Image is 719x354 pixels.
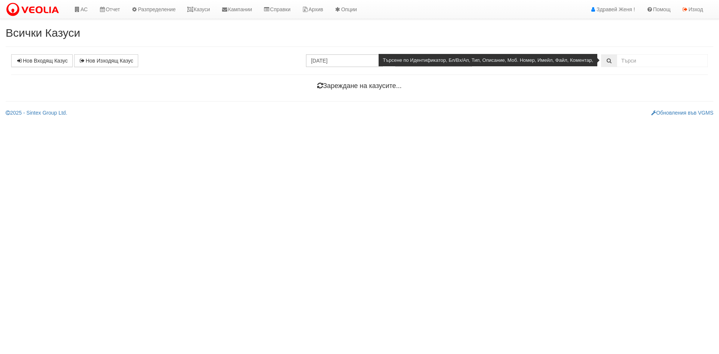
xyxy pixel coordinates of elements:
[6,27,713,39] h2: Всички Казуси
[651,110,713,116] a: Обновления във VGMS
[6,110,67,116] a: 2025 - Sintex Group Ltd.
[11,54,73,67] a: Нов Входящ Казус
[617,54,708,67] input: Търсене по Идентификатор, Бл/Вх/Ап, Тип, Описание, Моб. Номер, Имейл, Файл, Коментар,
[11,82,708,90] h4: Зареждане на казусите...
[74,54,138,67] a: Нов Изходящ Казус
[6,2,63,18] img: VeoliaLogo.png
